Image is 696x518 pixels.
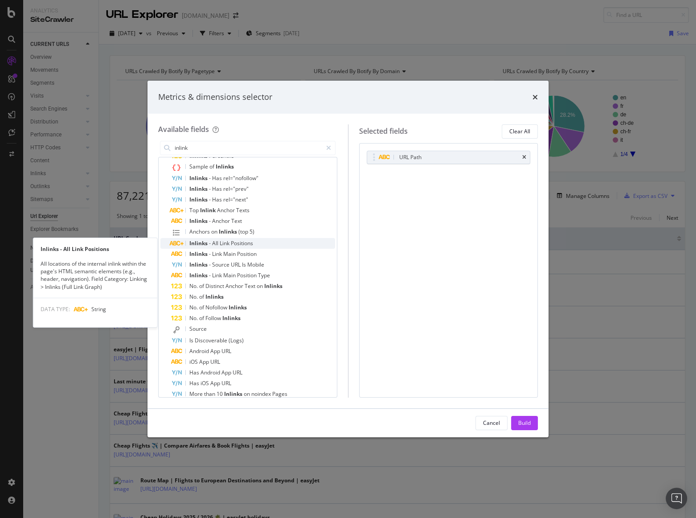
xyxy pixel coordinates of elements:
span: Inlinks [205,293,224,300]
span: rel="next" [223,196,248,203]
span: Link [212,271,223,279]
span: Has [212,196,223,203]
span: Inlinks [189,271,209,279]
span: - [209,239,212,247]
span: Source [212,261,231,268]
input: Search by field name [174,141,322,155]
span: All [212,239,220,247]
span: than [204,390,217,398]
span: Inlinks [189,196,209,203]
span: App [210,379,221,387]
span: Discoverable [195,337,229,344]
span: - [209,185,212,193]
span: - [209,271,212,279]
span: Inlinks [229,304,247,311]
span: on [257,282,264,290]
div: Metrics & dimensions selector [158,91,272,103]
span: Anchor [217,206,236,214]
div: All locations of the internal inlink within the page's HTML semantic elements (e.g., header, navi... [33,260,157,291]
span: Mobile [247,261,264,268]
span: More [189,390,204,398]
span: (Logs) [229,337,244,344]
span: Has [189,379,201,387]
div: Build [518,419,531,427]
span: Position [237,271,258,279]
span: Has [189,369,201,376]
div: Selected fields [359,126,408,136]
span: rel="prev" [223,185,249,193]
span: Anchors [189,228,211,235]
span: Has [212,185,223,193]
span: 5) [250,228,254,235]
span: Text [245,282,257,290]
span: Top [189,206,200,214]
span: Inlinks [222,314,241,322]
span: Inlinks [189,239,209,247]
div: Open Intercom Messenger [666,488,687,509]
span: Follow [205,314,222,322]
span: Inlinks [189,174,209,182]
span: No. [189,282,199,290]
span: iOS [201,379,210,387]
span: URL [210,358,220,366]
span: Pages [272,390,287,398]
span: on [244,390,251,398]
span: - [209,174,212,182]
button: Clear All [502,124,538,139]
div: URL Pathtimes [367,151,531,164]
span: Inlinks [189,250,209,258]
div: URL Path [399,153,422,162]
span: App [199,358,210,366]
span: of [209,163,216,170]
span: Inlinks [189,261,209,268]
span: Inlinks [189,185,209,193]
span: Is [242,261,247,268]
span: Source [189,325,207,333]
span: Inlinks [219,228,238,235]
span: No. [189,314,199,322]
span: (top [238,228,250,235]
span: URL [221,347,231,355]
div: Available fields [158,124,209,134]
span: of [199,314,205,322]
span: Inlinks [264,282,282,290]
span: Anchor [225,282,245,290]
div: times [532,91,538,103]
span: Position [237,250,257,258]
span: - [209,217,212,225]
span: Link [212,250,223,258]
div: Clear All [509,127,530,135]
span: App [221,369,233,376]
div: modal [147,81,549,437]
span: Main [223,250,237,258]
span: Link [220,239,231,247]
span: iOS [189,358,199,366]
span: on [211,228,219,235]
span: Has [212,174,223,182]
div: Inlinks - All Link Positions [33,245,157,253]
span: Texts [236,206,250,214]
span: of [199,293,205,300]
span: Is [189,337,195,344]
span: Main [223,271,237,279]
span: App [210,347,221,355]
span: - [209,250,212,258]
span: Text [231,217,242,225]
span: Distinct [205,282,225,290]
button: Build [511,416,538,430]
span: Anchor [212,217,231,225]
span: rel="nofollow" [223,174,258,182]
button: Cancel [475,416,508,430]
span: of [199,282,205,290]
div: Cancel [483,419,500,427]
span: Android [201,369,221,376]
span: - [209,261,212,268]
span: URL [231,261,242,268]
span: No. [189,293,199,300]
span: Type [258,271,270,279]
div: times [522,155,526,160]
span: of [199,304,205,311]
span: - [209,196,212,203]
span: Inlink [200,206,217,214]
span: Inlinks [189,217,209,225]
